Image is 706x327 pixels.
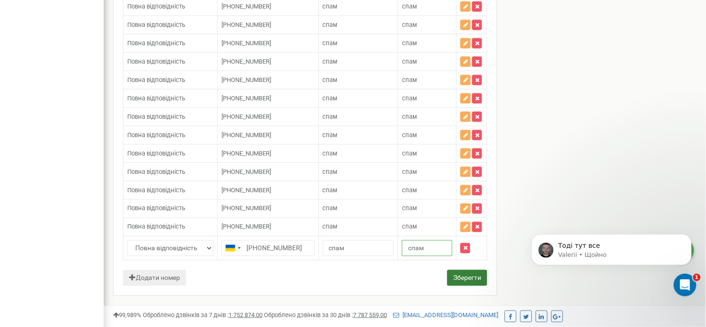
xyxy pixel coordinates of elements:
span: спам [323,150,338,157]
span: спам [402,113,417,120]
span: спам [323,168,338,175]
span: спам [402,168,417,175]
span: спам [402,95,417,102]
button: Зберегти [447,270,487,286]
span: Повна відповідність [127,113,185,120]
span: [PHONE_NUMBER] [222,95,271,102]
span: Оброблено дзвінків за 30 днів : [264,311,387,319]
span: спам [402,21,417,28]
span: Повна відповідність [127,40,185,47]
span: спам [323,205,338,212]
span: спам [323,58,338,65]
span: спам [402,40,417,47]
span: спам [323,95,338,102]
button: Додати номер [123,270,186,286]
span: Повна відповідність [127,21,185,28]
span: [PHONE_NUMBER] [222,187,271,194]
span: Повна відповідність [127,150,185,157]
span: Повна відповідність [127,223,185,230]
span: спам [323,21,338,28]
span: 1 [693,274,701,281]
span: Повна відповідність [127,3,185,10]
span: спам [323,3,338,10]
span: спам [323,223,338,230]
span: Повна відповідність [127,95,185,102]
span: 99,989% [113,311,141,319]
span: спам [402,3,417,10]
span: спам [402,76,417,83]
span: [PHONE_NUMBER] [222,58,271,65]
u: 1 752 874,00 [229,311,263,319]
span: Повна відповідність [127,58,185,65]
span: спам [402,223,417,230]
span: Повна відповідність [127,205,185,212]
span: [PHONE_NUMBER] [222,205,271,212]
span: Повна відповідність [127,187,185,194]
input: 050 123 4567 [222,240,315,256]
span: спам [402,58,417,65]
span: Повна відповідність [127,168,185,175]
span: [PHONE_NUMBER] [222,150,271,157]
span: [PHONE_NUMBER] [222,131,271,139]
span: [PHONE_NUMBER] [222,76,271,83]
span: Повна відповідність [127,131,185,139]
span: [PHONE_NUMBER] [222,168,271,175]
button: Видалити [460,243,470,253]
span: спам [402,187,417,194]
iframe: Intercom live chat [674,274,697,296]
span: [PHONE_NUMBER] [222,21,271,28]
span: спам [323,113,338,120]
span: [PHONE_NUMBER] [222,40,271,47]
span: [PHONE_NUMBER] [222,223,271,230]
span: спам [323,76,338,83]
iframe: Intercom notifications повідомлення [517,214,706,302]
span: спам [323,40,338,47]
span: спам [323,187,338,194]
span: спам [323,131,338,139]
u: 7 787 559,00 [353,311,387,319]
span: Оброблено дзвінків за 7 днів : [143,311,263,319]
span: Повна відповідність [127,76,185,83]
span: спам [402,131,417,139]
span: спам [402,205,417,212]
a: [EMAIL_ADDRESS][DOMAIN_NAME] [393,311,499,319]
span: спам [402,150,417,157]
div: Telephone country code [222,241,244,256]
span: [PHONE_NUMBER] [222,113,271,120]
span: [PHONE_NUMBER] [222,3,271,10]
